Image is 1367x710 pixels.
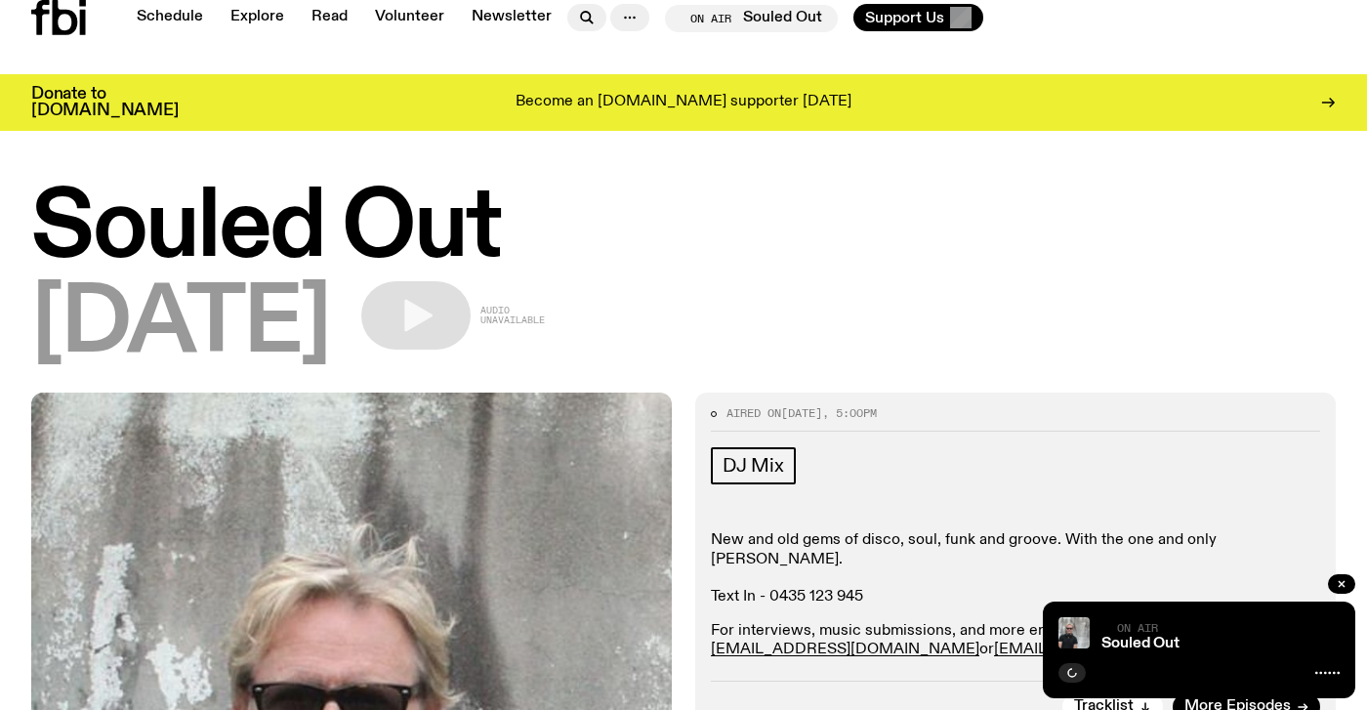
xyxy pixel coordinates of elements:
[865,9,944,26] span: Support Us
[711,447,796,484] a: DJ Mix
[711,622,1320,659] p: For interviews, music submissions, and more email: or
[853,4,983,31] button: Support Us
[125,4,215,31] a: Schedule
[1058,617,1090,648] img: Stephen looks directly at the camera, wearing a black tee, black sunglasses and headphones around...
[781,405,822,421] span: [DATE]
[711,642,979,657] a: [EMAIL_ADDRESS][DOMAIN_NAME]
[665,5,838,32] button: On AirSouled Out
[726,405,781,421] span: Aired on
[31,186,1336,273] h1: Souled Out
[690,12,731,24] span: On Air
[723,455,784,477] span: DJ Mix
[822,405,877,421] span: , 5:00pm
[219,4,296,31] a: Explore
[711,531,1320,606] p: New and old gems of disco, soul, funk and groove. With the one and only [PERSON_NAME]. Text In - ...
[460,4,563,31] a: Newsletter
[1117,621,1158,634] span: On Air
[480,306,545,325] span: Audio unavailable
[300,4,359,31] a: Read
[516,94,851,111] p: Become an [DOMAIN_NAME] supporter [DATE]
[1101,636,1180,651] a: Souled Out
[31,86,179,119] h3: Donate to [DOMAIN_NAME]
[715,11,794,25] span: Tune in live
[994,642,1263,657] a: [EMAIL_ADDRESS][DOMAIN_NAME]
[363,4,456,31] a: Volunteer
[31,281,330,369] span: [DATE]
